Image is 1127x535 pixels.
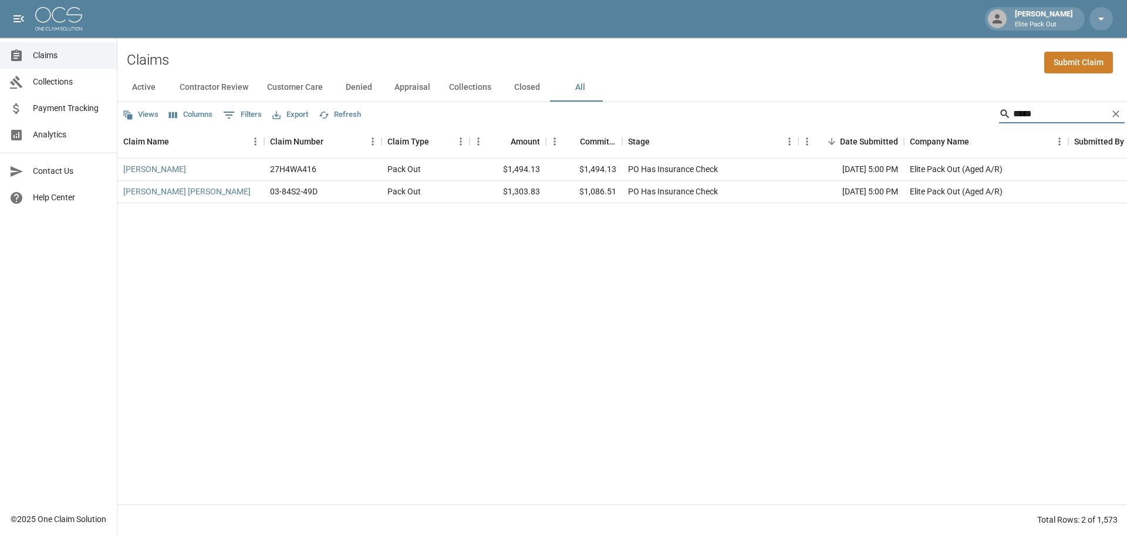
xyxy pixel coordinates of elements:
div: Claim Number [264,125,382,158]
button: Sort [563,133,580,150]
div: [DATE] 5:00 PM [798,181,904,203]
div: Claim Name [117,125,264,158]
span: Claims [33,49,107,62]
div: [DATE] 5:00 PM [798,159,904,181]
div: Total Rows: 2 of 1,573 [1037,514,1118,526]
p: Elite Pack Out [1015,20,1073,30]
img: ocs-logo-white-transparent.png [35,7,82,31]
button: Customer Care [258,73,332,102]
span: Collections [33,76,107,88]
div: © 2025 One Claim Solution [11,513,106,525]
button: Denied [332,73,385,102]
button: Refresh [316,106,364,124]
div: Date Submitted [798,125,904,158]
div: $1,494.13 [470,159,546,181]
div: 27H4WA416 [270,163,316,175]
div: Elite Pack Out (Aged A/R) [910,163,1003,175]
div: PO Has Insurance Check [628,163,718,175]
div: Company Name [910,125,969,158]
button: Sort [494,133,511,150]
div: [PERSON_NAME] [1010,8,1078,29]
button: Views [120,106,161,124]
button: Sort [429,133,446,150]
button: Menu [470,133,487,150]
div: Elite Pack Out (Aged A/R) [910,186,1003,197]
span: Contact Us [33,165,107,177]
span: Analytics [33,129,107,141]
button: Sort [323,133,340,150]
button: Sort [824,133,840,150]
div: Stage [628,125,650,158]
button: Active [117,73,170,102]
button: Clear [1107,105,1125,123]
button: Closed [501,73,554,102]
h2: Claims [127,52,169,69]
button: open drawer [7,7,31,31]
div: Amount [470,125,546,158]
button: Export [269,106,311,124]
div: Company Name [904,125,1068,158]
div: Date Submitted [840,125,898,158]
div: $1,086.51 [546,181,622,203]
div: Committed Amount [580,125,616,158]
button: Select columns [166,106,215,124]
button: Sort [650,133,666,150]
div: PO Has Insurance Check [628,186,718,197]
div: Submitted By [1074,125,1124,158]
button: Collections [440,73,501,102]
a: Submit Claim [1044,52,1113,73]
div: 03-84S2-49D [270,186,318,197]
span: Help Center [33,191,107,204]
button: Appraisal [385,73,440,102]
button: Menu [452,133,470,150]
div: Pack Out [387,163,421,175]
button: All [554,73,606,102]
span: Payment Tracking [33,102,107,115]
button: Menu [546,133,563,150]
div: Stage [622,125,798,158]
button: Menu [781,133,798,150]
div: Claim Number [270,125,323,158]
div: Search [999,105,1125,126]
div: Claim Type [387,125,429,158]
a: [PERSON_NAME] [123,163,186,175]
div: Committed Amount [546,125,622,158]
button: Sort [969,133,986,150]
button: Sort [169,133,185,150]
a: [PERSON_NAME] [PERSON_NAME] [123,186,251,197]
button: Menu [798,133,816,150]
div: $1,494.13 [546,159,622,181]
div: $1,303.83 [470,181,546,203]
div: Amount [511,125,540,158]
button: Menu [364,133,382,150]
button: Show filters [220,106,265,125]
button: Contractor Review [170,73,258,102]
div: dynamic tabs [117,73,1127,102]
div: Pack Out [387,186,421,197]
button: Menu [247,133,264,150]
button: Menu [1051,133,1068,150]
div: Claim Name [123,125,169,158]
div: Claim Type [382,125,470,158]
